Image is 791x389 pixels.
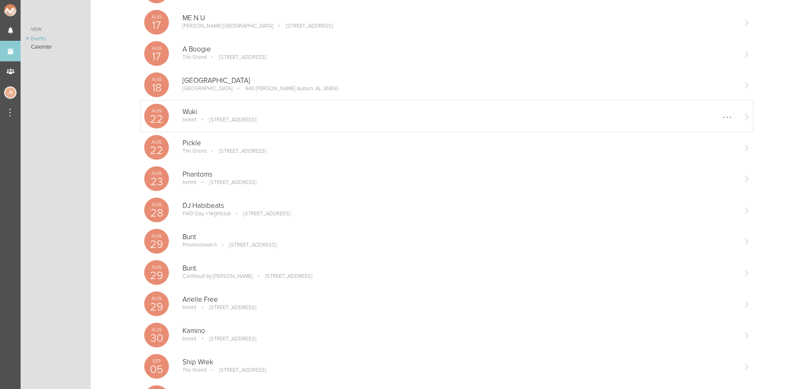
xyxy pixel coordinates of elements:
[144,77,169,82] p: Aug
[183,148,206,154] p: The Grand
[274,23,333,29] p: [STREET_ADDRESS]
[198,304,256,311] p: [STREET_ADDRESS]
[144,296,169,301] p: Aug
[183,296,737,304] p: Arielle Free
[198,116,256,123] p: [STREET_ADDRESS]
[21,35,91,43] a: Events
[183,273,253,280] p: CardVault by [PERSON_NAME]
[198,179,256,186] p: [STREET_ADDRESS]
[183,23,273,29] p: [PERSON_NAME] [GEOGRAPHIC_DATA]
[208,367,266,373] p: [STREET_ADDRESS]
[183,139,737,147] p: Pickle
[183,45,737,54] p: A Boogie
[183,367,206,373] p: The Grand
[144,145,169,156] p: 22
[183,358,737,366] p: Ship Wrek
[183,327,737,335] p: Kamino
[208,148,266,154] p: [STREET_ADDRESS]
[183,304,197,311] p: bsmnt
[144,171,169,176] p: Aug
[234,85,338,92] p: 940 [PERSON_NAME] Auburn, AL 36830
[144,359,169,363] p: Sep
[144,114,169,125] p: 22
[183,335,197,342] p: bsmnt
[198,335,256,342] p: [STREET_ADDRESS]
[183,14,737,22] p: ME N U
[144,20,169,31] p: 17
[144,202,169,207] p: Aug
[144,46,169,51] p: Aug
[144,301,169,312] p: 29
[144,176,169,187] p: 23
[183,170,737,179] p: Phantoms
[144,82,169,93] p: 18
[144,333,169,344] p: 30
[254,273,312,280] p: [STREET_ADDRESS]
[183,54,206,61] p: The Grand
[183,202,737,210] p: DJ Habibeats
[4,4,51,16] img: NOMAD
[144,51,169,62] p: 17
[183,85,232,92] p: [GEOGRAPHIC_DATA]
[21,43,91,51] a: Calendar
[144,233,169,238] p: Aug
[144,239,169,250] p: 29
[183,77,737,85] p: [GEOGRAPHIC_DATA]
[144,327,169,332] p: Aug
[144,207,169,219] p: 28
[183,210,231,217] p: FWD Day + Nightclub
[183,242,217,248] p: Provincetown II
[144,14,169,19] p: Aug
[144,270,169,281] p: 29
[208,54,266,61] p: [STREET_ADDRESS]
[183,108,737,116] p: Wuki
[144,108,169,113] p: Aug
[183,179,197,186] p: bsmnt
[144,265,169,270] p: Aug
[183,264,737,273] p: Bunt.
[4,86,16,99] div: Jessica Smith
[232,210,290,217] p: [STREET_ADDRESS]
[21,25,91,35] a: View
[144,364,169,375] p: 05
[183,116,197,123] p: bsmnt
[183,233,737,241] p: Bunt
[218,242,276,248] p: [STREET_ADDRESS]
[144,140,169,144] p: Aug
